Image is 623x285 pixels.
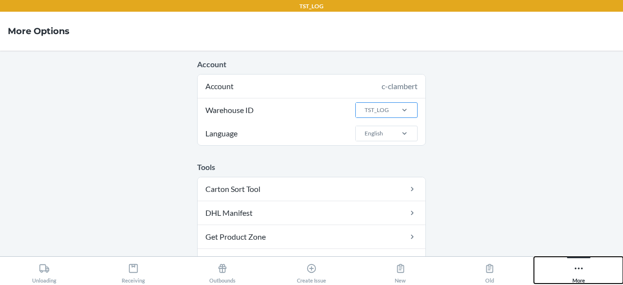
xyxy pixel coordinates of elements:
[382,80,418,92] div: c-clambert
[198,249,425,272] a: HAZMAT Lookup
[395,259,406,284] div: New
[198,177,425,201] a: Carton Sort Tool
[572,259,585,284] div: More
[197,58,426,70] p: Account
[198,75,425,98] div: Account
[32,259,56,284] div: Unloading
[365,106,389,114] div: TST_LOG
[365,129,383,138] div: English
[209,259,236,284] div: Outbounds
[197,161,426,173] p: Tools
[198,225,425,248] a: Get Product Zone
[198,201,425,225] a: DHL Manifest
[364,106,365,114] input: Warehouse IDTST_LOG
[122,259,145,284] div: Receiving
[267,257,356,284] button: Create Issue
[204,122,239,145] span: Language
[8,25,70,38] h4: More Options
[297,259,326,284] div: Create Issue
[356,257,445,284] button: New
[299,2,324,11] p: TST_LOG
[204,98,255,122] span: Warehouse ID
[484,259,495,284] div: Old
[364,129,365,138] input: LanguageEnglish
[178,257,267,284] button: Outbounds
[534,257,623,284] button: More
[445,257,534,284] button: Old
[89,257,178,284] button: Receiving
